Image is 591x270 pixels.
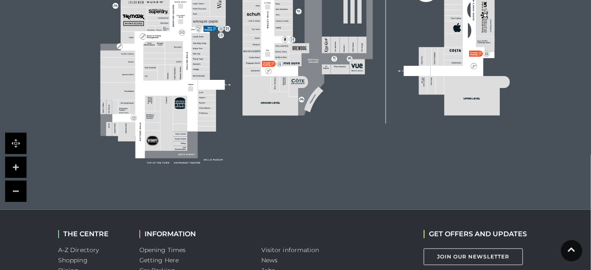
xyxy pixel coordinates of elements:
[139,257,179,264] a: Getting Here
[58,230,127,238] h2: THE CENTRE
[58,247,99,254] a: A-Z Directory
[261,247,319,254] a: Visitor information
[261,257,278,264] a: News
[139,247,186,254] a: Opening Times
[424,249,523,265] a: Join Our Newsletter
[424,230,527,238] h2: GET OFFERS AND UPDATES
[58,257,88,264] a: Shopping
[139,230,248,238] h2: INFORMATION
